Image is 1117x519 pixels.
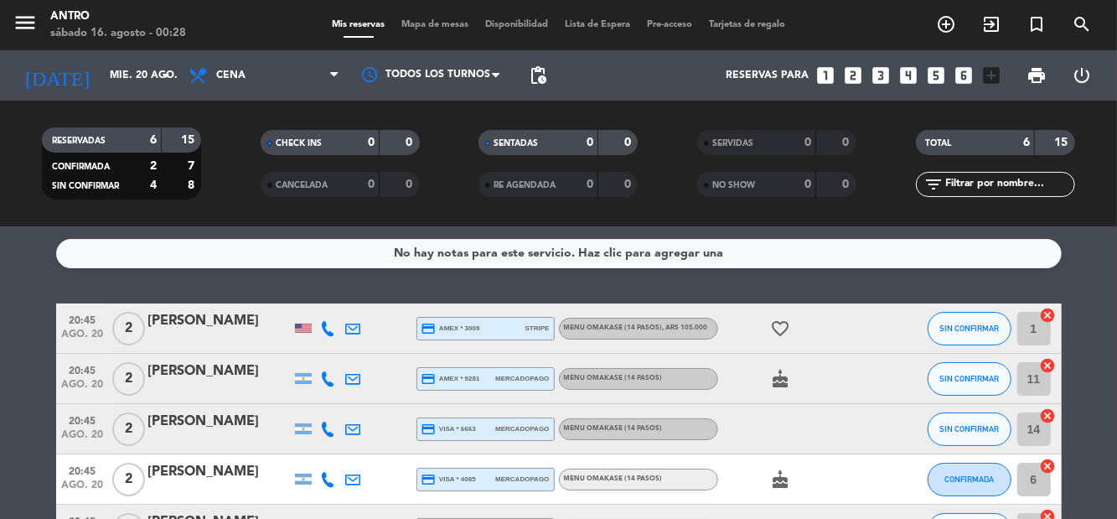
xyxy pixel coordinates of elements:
[564,324,708,331] span: MENU OMAKASE (14 PASOS)
[771,470,791,490] i: cake
[726,70,809,81] span: Reservas para
[421,371,437,387] i: credit_card
[928,312,1011,345] button: SIN CONFIRMAR
[148,361,291,382] div: [PERSON_NAME]
[953,65,975,86] i: looks_6
[939,324,999,333] span: SIN CONFIRMAR
[804,179,811,190] strong: 0
[52,182,119,190] span: SIN CONFIRMAR
[494,181,556,189] span: RE AGENDADA
[587,137,593,148] strong: 0
[981,14,1001,34] i: exit_to_app
[925,65,947,86] i: looks_5
[13,57,101,94] i: [DATE]
[148,461,291,483] div: [PERSON_NAME]
[525,323,550,334] span: stripe
[587,179,593,190] strong: 0
[394,244,723,263] div: No hay notas para este servicio. Haz clic para agregar una
[564,375,663,381] span: MENU OMAKASE (14 PASOS)
[216,70,246,81] span: Cena
[928,362,1011,396] button: SIN CONFIRMAR
[368,179,375,190] strong: 0
[112,312,145,345] span: 2
[564,425,663,432] span: MENU OMAKASE (14 PASOS)
[188,179,198,191] strong: 8
[421,321,480,336] span: amex * 3009
[421,472,437,487] i: credit_card
[13,10,38,41] button: menu
[1072,14,1092,34] i: search
[188,160,198,172] strong: 7
[112,413,145,446] span: 2
[556,20,639,29] span: Lista de Espera
[62,429,104,449] span: ago. 20
[804,137,811,148] strong: 0
[980,65,1002,86] i: add_box
[421,422,476,437] span: visa * 6663
[1040,407,1057,424] i: cancel
[62,309,104,329] span: 20:45
[928,413,1011,446] button: SIN CONFIRMAR
[842,65,864,86] i: looks_two
[624,137,634,148] strong: 0
[52,163,110,171] span: CONFIRMADA
[181,134,198,146] strong: 15
[406,137,416,148] strong: 0
[1027,65,1047,86] span: print
[477,20,556,29] span: Disponibilidad
[624,179,634,190] strong: 0
[1059,50,1104,101] div: LOG OUT
[843,179,853,190] strong: 0
[564,475,663,482] span: MENU OMAKASE (14 PASOS)
[148,310,291,332] div: [PERSON_NAME]
[276,139,322,148] span: CHECK INS
[150,134,157,146] strong: 6
[62,460,104,480] span: 20:45
[62,410,104,429] span: 20:45
[712,181,755,189] span: NO SHOW
[495,423,549,434] span: mercadopago
[421,472,476,487] span: visa * 4085
[1054,137,1071,148] strong: 15
[421,321,437,336] i: credit_card
[156,65,176,86] i: arrow_drop_down
[494,139,538,148] span: SENTADAS
[368,137,375,148] strong: 0
[701,20,794,29] span: Tarjetas de regalo
[150,160,157,172] strong: 2
[936,14,956,34] i: add_circle_outline
[1040,357,1057,374] i: cancel
[528,65,548,86] span: pending_actions
[944,175,1074,194] input: Filtrar por nombre...
[406,179,416,190] strong: 0
[62,329,104,348] span: ago. 20
[62,360,104,379] span: 20:45
[870,65,892,86] i: looks_3
[771,369,791,389] i: cake
[13,10,38,35] i: menu
[1027,14,1047,34] i: turned_in_not
[771,319,791,339] i: favorite_border
[712,139,753,148] span: SERVIDAS
[1040,307,1057,324] i: cancel
[663,324,708,331] span: , ARS 105.000
[393,20,477,29] span: Mapa de mesas
[112,362,145,396] span: 2
[150,179,157,191] strong: 4
[1040,458,1057,475] i: cancel
[148,411,291,433] div: [PERSON_NAME]
[939,424,999,433] span: SIN CONFIRMAR
[639,20,701,29] span: Pre-acceso
[62,480,104,499] span: ago. 20
[276,181,328,189] span: CANCELADA
[924,174,944,195] i: filter_list
[50,8,186,25] div: ANTRO
[814,65,836,86] i: looks_one
[421,371,480,387] span: amex * 9281
[323,20,393,29] span: Mis reservas
[495,373,549,384] span: mercadopago
[1023,137,1030,148] strong: 6
[1072,65,1092,86] i: power_settings_new
[52,137,106,145] span: RESERVADAS
[112,463,145,496] span: 2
